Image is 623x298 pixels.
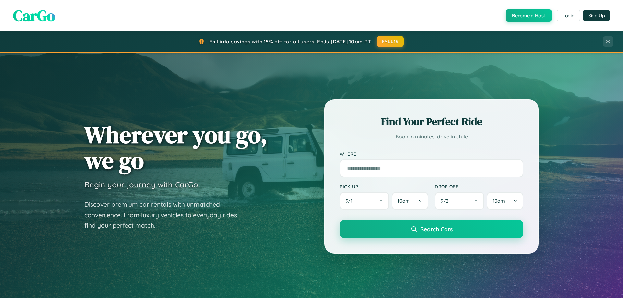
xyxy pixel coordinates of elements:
[377,36,404,47] button: FALL15
[557,10,580,21] button: Login
[435,184,523,189] label: Drop-off
[487,192,523,210] button: 10am
[340,192,389,210] button: 9/1
[340,132,523,141] p: Book in minutes, drive in style
[435,192,484,210] button: 9/2
[13,5,55,26] span: CarGo
[340,151,523,157] label: Where
[583,10,610,21] button: Sign Up
[346,198,356,204] span: 9 / 1
[493,198,505,204] span: 10am
[84,199,247,231] p: Discover premium car rentals with unmatched convenience. From luxury vehicles to everyday rides, ...
[340,220,523,238] button: Search Cars
[392,192,428,210] button: 10am
[421,225,453,232] span: Search Cars
[340,184,428,189] label: Pick-up
[209,38,372,45] span: Fall into savings with 15% off for all users! Ends [DATE] 10am PT.
[397,198,410,204] span: 10am
[84,122,267,173] h1: Wherever you go, we go
[340,114,523,129] h2: Find Your Perfect Ride
[506,9,552,22] button: Become a Host
[84,180,198,189] h3: Begin your journey with CarGo
[441,198,452,204] span: 9 / 2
